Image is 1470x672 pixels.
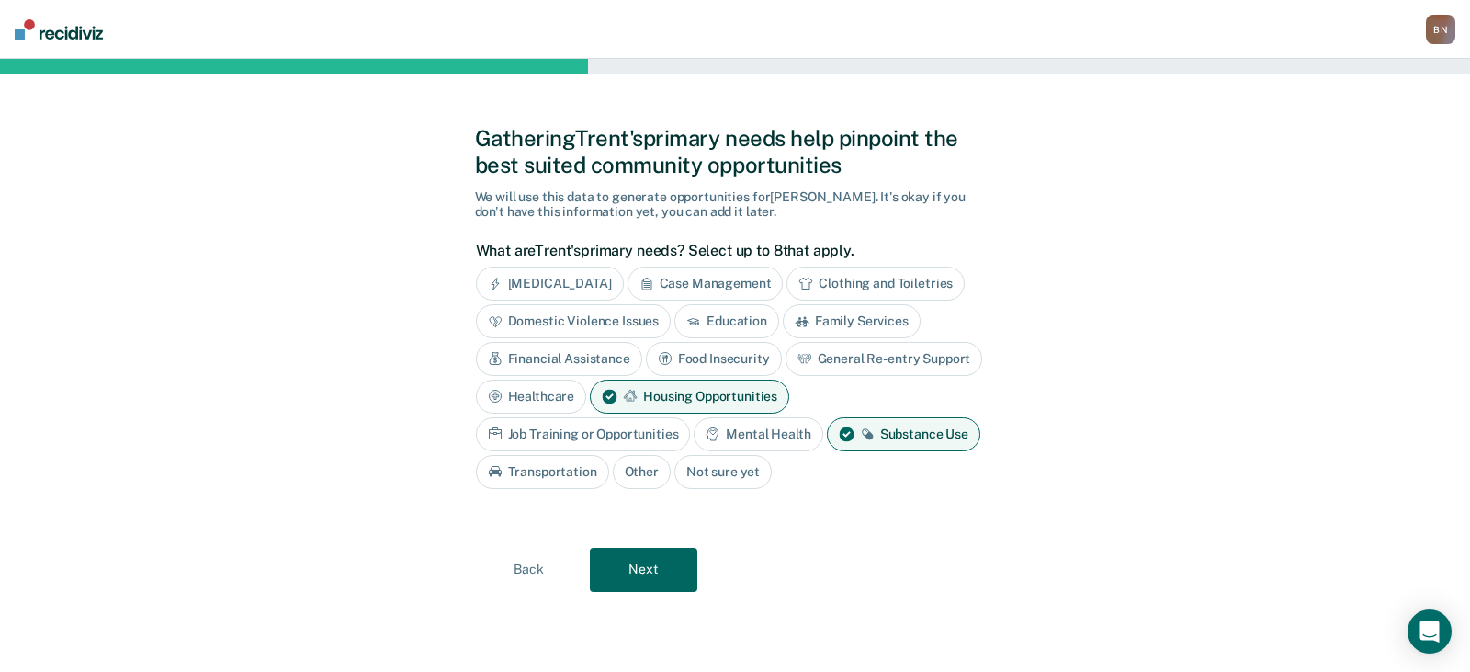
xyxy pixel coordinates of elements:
div: [MEDICAL_DATA] [476,267,624,301]
div: B N [1426,15,1455,44]
div: Domestic Violence Issues [476,304,672,338]
div: Housing Opportunities [590,380,789,414]
div: Clothing and Toiletries [786,267,965,301]
div: Not sure yet [674,455,772,489]
div: Transportation [476,455,609,489]
div: Mental Health [694,417,822,451]
button: Next [590,548,697,592]
div: Food Insecurity [646,342,782,376]
label: What are Trent's primary needs? Select up to 8 that apply. [476,242,986,259]
button: Back [475,548,582,592]
div: General Re-entry Support [786,342,983,376]
div: Open Intercom Messenger [1408,609,1452,654]
div: Other [613,455,671,489]
div: Job Training or Opportunities [476,417,691,451]
div: Case Management [628,267,784,301]
div: We will use this data to generate opportunities for [PERSON_NAME] . It's okay if you don't have t... [475,189,996,221]
div: Gathering Trent's primary needs help pinpoint the best suited community opportunities [475,125,996,178]
div: Family Services [783,304,921,338]
button: BN [1426,15,1455,44]
div: Substance Use [827,417,980,451]
div: Healthcare [476,380,587,414]
div: Financial Assistance [476,342,642,376]
div: Education [674,304,779,338]
img: Recidiviz [15,19,103,40]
